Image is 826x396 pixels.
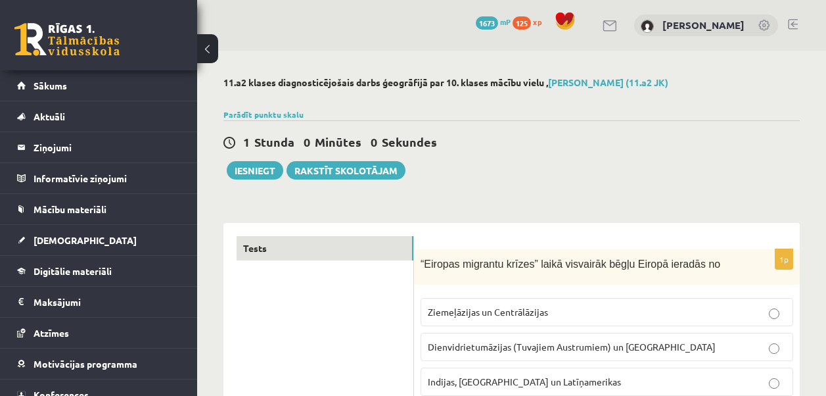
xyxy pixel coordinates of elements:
[237,236,413,260] a: Tests
[315,134,361,149] span: Minūtes
[223,77,800,88] h2: 11.a2 klases diagnosticējošais darbs ģeogrāfijā par 10. klases mācību vielu ,
[17,225,181,255] a: [DEMOGRAPHIC_DATA]
[17,194,181,224] a: Mācību materiāli
[428,341,716,353] span: Dienvidrietumāzijas (Tuvajiem Austrumiem) un [GEOGRAPHIC_DATA]
[17,287,181,317] a: Maksājumi
[34,80,67,91] span: Sākums
[382,134,437,149] span: Sekundes
[34,327,69,339] span: Atzīmes
[769,309,779,319] input: Ziemeļāzijas un Centrālāzijas
[223,109,304,120] a: Parādīt punktu skalu
[17,349,181,379] a: Motivācijas programma
[34,265,112,277] span: Digitālie materiāli
[17,132,181,162] a: Ziņojumi
[775,249,793,270] p: 1p
[548,76,668,88] a: [PERSON_NAME] (11.a2 JK)
[34,287,181,317] legend: Maksājumi
[533,16,541,27] span: xp
[227,161,283,180] button: Iesniegt
[769,378,779,389] input: Indijas, [GEOGRAPHIC_DATA] un Latīņamerikas
[428,376,621,387] span: Indijas, [GEOGRAPHIC_DATA] un Latīņamerikas
[17,318,181,348] a: Atzīmes
[17,101,181,132] a: Aktuāli
[17,256,181,286] a: Digitālie materiāli
[304,134,310,149] span: 0
[243,134,250,149] span: 1
[34,163,181,193] legend: Informatīvie ziņojumi
[513,16,548,27] a: 125 xp
[34,203,106,215] span: Mācību materiāli
[500,16,511,27] span: mP
[513,16,531,30] span: 125
[641,20,654,33] img: Evelīna Tarvāne
[17,163,181,193] a: Informatīvie ziņojumi
[14,23,120,56] a: Rīgas 1. Tālmācības vidusskola
[421,259,720,270] span: “Eiropas migrantu krīzes” laikā visvairāk bēgļu Eiropā ieradās no
[34,358,137,370] span: Motivācijas programma
[476,16,498,30] span: 1673
[34,111,65,122] span: Aktuāli
[34,234,137,246] span: [DEMOGRAPHIC_DATA]
[769,343,779,354] input: Dienvidrietumāzijas (Tuvajiem Austrumiem) un [GEOGRAPHIC_DATA]
[287,161,405,180] a: Rakstīt skolotājam
[34,132,181,162] legend: Ziņojumi
[254,134,294,149] span: Stunda
[371,134,377,149] span: 0
[428,306,548,318] span: Ziemeļāzijas un Centrālāzijas
[662,18,745,32] a: [PERSON_NAME]
[17,70,181,101] a: Sākums
[476,16,511,27] a: 1673 mP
